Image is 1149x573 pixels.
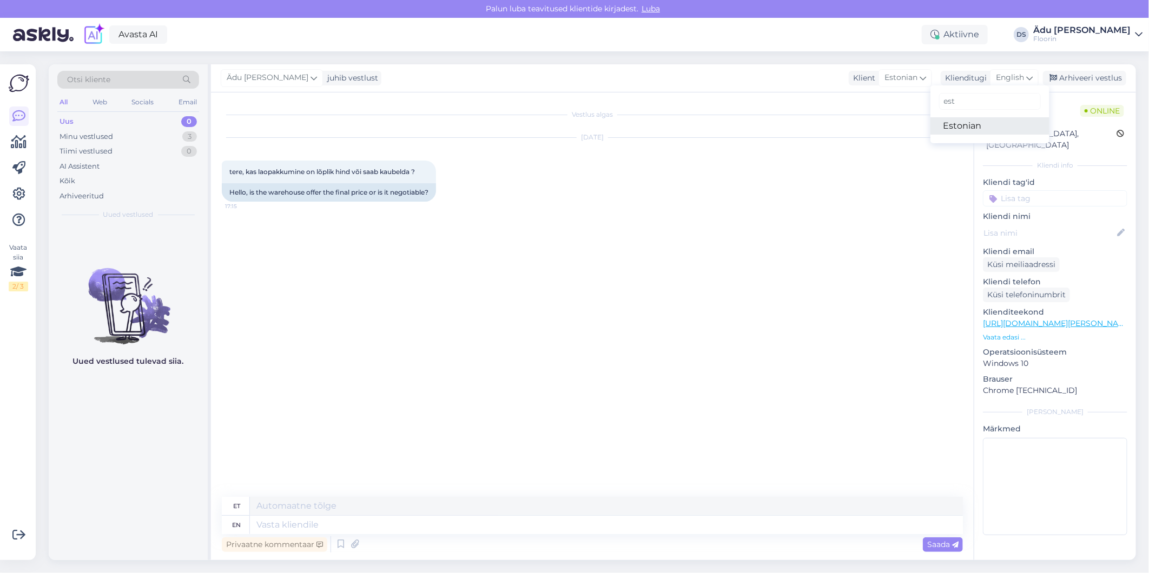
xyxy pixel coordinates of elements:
[67,74,110,85] span: Otsi kliente
[60,176,75,186] div: Kõik
[1014,27,1029,42] div: DS
[996,72,1024,84] span: English
[983,190,1127,206] input: Lisa tag
[60,191,104,202] div: Arhiveeritud
[983,307,1127,318] p: Klienditeekond
[323,72,378,84] div: juhib vestlust
[229,168,415,176] span: tere, kas laopakkumine on lõplik hind või saab kaubelda ?
[983,161,1127,170] div: Kliendi info
[60,131,113,142] div: Minu vestlused
[57,95,70,109] div: All
[233,516,241,534] div: en
[849,72,875,84] div: Klient
[60,146,113,157] div: Tiimi vestlused
[983,407,1127,417] div: [PERSON_NAME]
[109,25,167,44] a: Avasta AI
[983,246,1127,257] p: Kliendi email
[983,211,1127,222] p: Kliendi nimi
[1080,105,1124,117] span: Online
[983,332,1127,342] p: Vaata edasi ...
[181,146,197,157] div: 0
[181,116,197,127] div: 0
[922,25,988,44] div: Aktiivne
[60,116,74,127] div: Uus
[103,210,154,219] span: Uued vestlused
[884,72,917,84] span: Estonian
[983,227,1115,239] input: Lisa nimi
[222,110,963,119] div: Vestlus algas
[941,72,987,84] div: Klienditugi
[983,276,1127,288] p: Kliendi telefon
[1033,26,1143,43] a: Ädu [PERSON_NAME]Floorin
[222,183,436,202] div: Hello, is the warehouse offer the final price or is it negotiable?
[986,128,1117,151] div: [GEOGRAPHIC_DATA], [GEOGRAPHIC_DATA]
[983,374,1127,385] p: Brauser
[90,95,109,109] div: Web
[222,132,963,142] div: [DATE]
[983,358,1127,369] p: Windows 10
[227,72,308,84] span: Ädu [PERSON_NAME]
[129,95,156,109] div: Socials
[225,202,266,210] span: 17:15
[9,282,28,291] div: 2 / 3
[73,356,184,367] p: Uued vestlused tulevad siia.
[49,249,208,346] img: No chats
[9,73,29,94] img: Askly Logo
[176,95,199,109] div: Email
[983,385,1127,396] p: Chrome [TECHNICAL_ID]
[983,318,1132,328] a: [URL][DOMAIN_NAME][PERSON_NAME]
[983,423,1127,435] p: Märkmed
[927,539,959,549] span: Saada
[1043,71,1126,85] div: Arhiveeri vestlus
[1033,35,1131,43] div: Floorin
[983,347,1127,358] p: Operatsioonisüsteem
[939,93,1041,110] input: Kirjuta, millist tag'i otsid
[233,497,240,515] div: et
[983,177,1127,188] p: Kliendi tag'id
[638,4,663,14] span: Luba
[930,117,1049,135] a: Estonian
[222,537,327,552] div: Privaatne kommentaar
[82,23,105,46] img: explore-ai
[60,161,100,172] div: AI Assistent
[983,288,1070,302] div: Küsi telefoninumbrit
[182,131,197,142] div: 3
[1033,26,1131,35] div: Ädu [PERSON_NAME]
[9,243,28,291] div: Vaata siia
[983,257,1060,272] div: Küsi meiliaadressi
